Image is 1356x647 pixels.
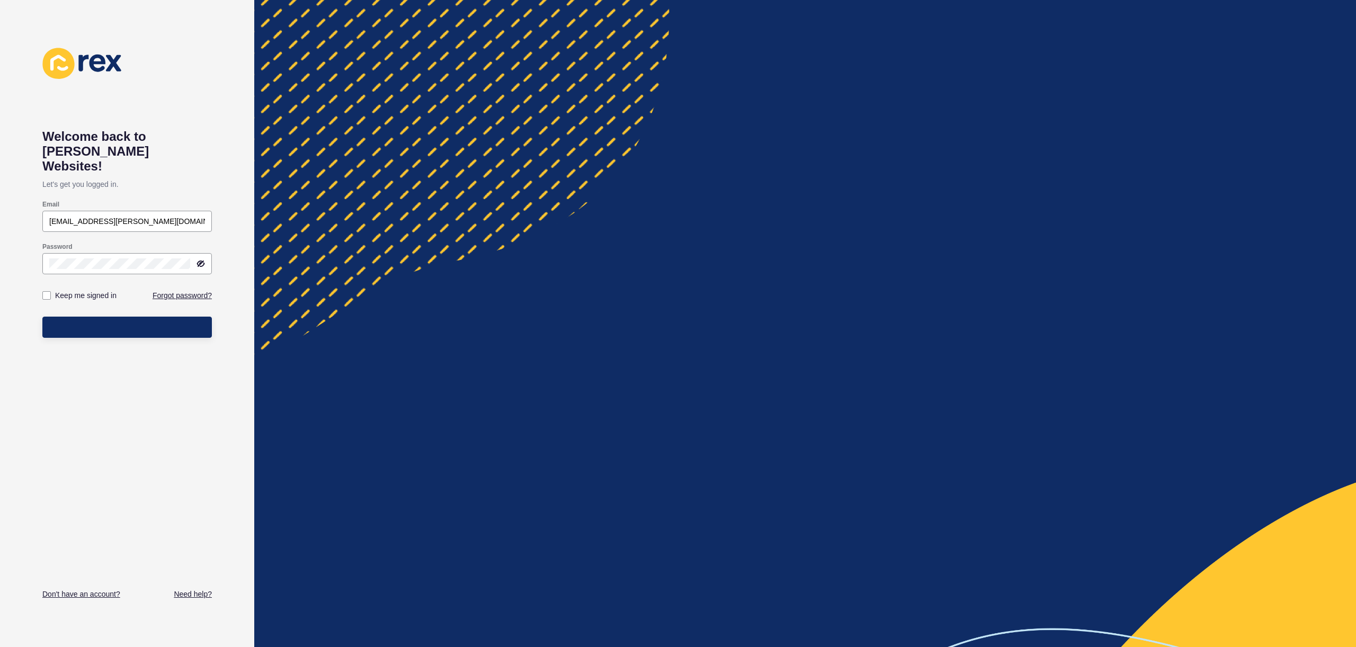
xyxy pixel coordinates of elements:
[55,290,117,301] label: Keep me signed in
[42,129,212,174] h1: Welcome back to [PERSON_NAME] Websites!
[42,200,59,209] label: Email
[42,589,120,599] a: Don't have an account?
[42,174,212,195] p: Let's get you logged in.
[49,216,205,227] input: e.g. name@company.com
[153,290,212,301] a: Forgot password?
[42,242,73,251] label: Password
[174,589,212,599] a: Need help?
